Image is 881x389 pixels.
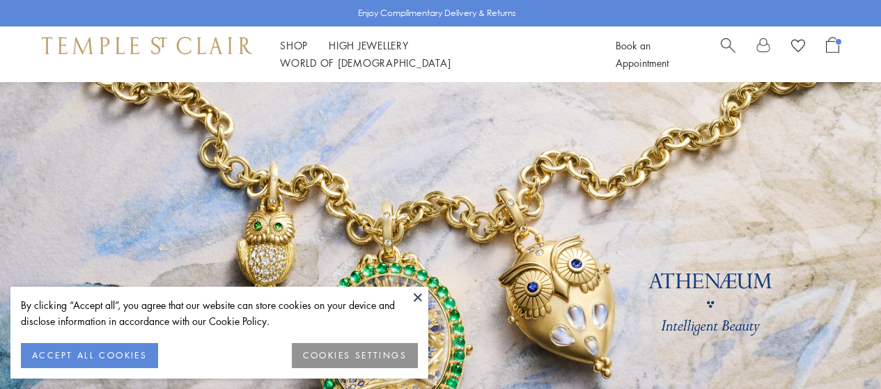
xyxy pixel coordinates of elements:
[280,38,308,52] a: ShopShop
[826,37,839,72] a: Open Shopping Bag
[42,37,252,54] img: Temple St. Clair
[280,37,584,72] nav: Main navigation
[358,6,516,20] p: Enjoy Complimentary Delivery & Returns
[21,297,418,329] div: By clicking “Accept all”, you agree that our website can store cookies on your device and disclos...
[616,38,669,70] a: Book an Appointment
[329,38,409,52] a: High JewelleryHigh Jewellery
[292,343,418,368] button: COOKIES SETTINGS
[791,37,805,58] a: View Wishlist
[21,343,158,368] button: ACCEPT ALL COOKIES
[280,56,451,70] a: World of [DEMOGRAPHIC_DATA]World of [DEMOGRAPHIC_DATA]
[721,37,735,72] a: Search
